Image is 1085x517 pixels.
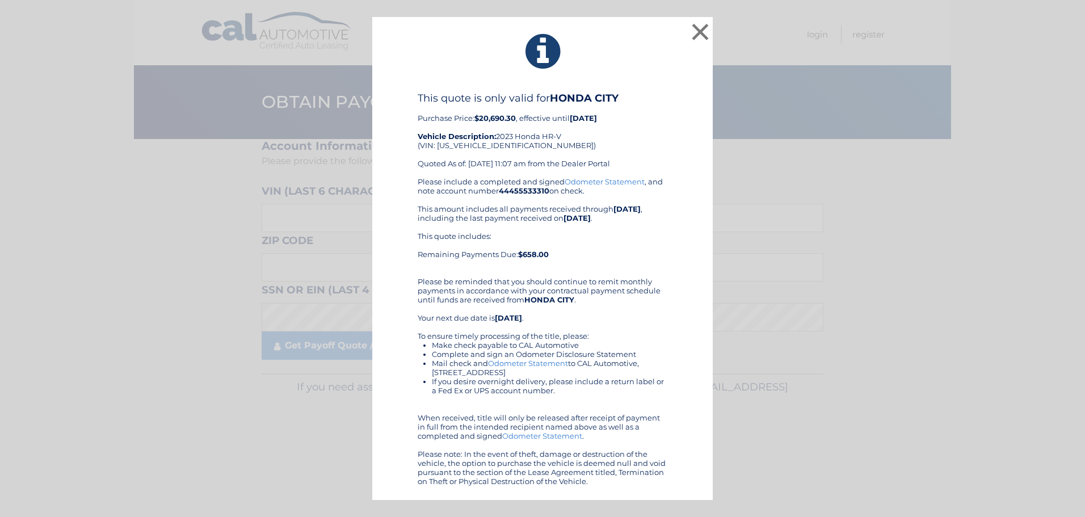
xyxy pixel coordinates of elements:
[495,313,522,322] b: [DATE]
[432,341,667,350] li: Make check payable to CAL Automotive
[524,295,574,304] b: HONDA CITY
[432,377,667,395] li: If you desire overnight delivery, please include a return label or a Fed Ex or UPS account number.
[418,177,667,486] div: Please include a completed and signed , and note account number on check. This amount includes al...
[550,92,619,104] b: HONDA CITY
[418,92,667,104] h4: This quote is only valid for
[418,232,667,268] div: This quote includes: Remaining Payments Due:
[474,114,516,123] b: $20,690.30
[570,114,597,123] b: [DATE]
[689,20,712,43] button: ×
[565,177,645,186] a: Odometer Statement
[499,186,549,195] b: 44455533310
[502,431,582,440] a: Odometer Statement
[613,204,641,213] b: [DATE]
[432,350,667,359] li: Complete and sign an Odometer Disclosure Statement
[563,213,591,222] b: [DATE]
[518,250,549,259] b: $658.00
[488,359,568,368] a: Odometer Statement
[418,92,667,177] div: Purchase Price: , effective until 2023 Honda HR-V (VIN: [US_VEHICLE_IDENTIFICATION_NUMBER]) Quote...
[432,359,667,377] li: Mail check and to CAL Automotive, [STREET_ADDRESS]
[418,132,496,141] strong: Vehicle Description:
